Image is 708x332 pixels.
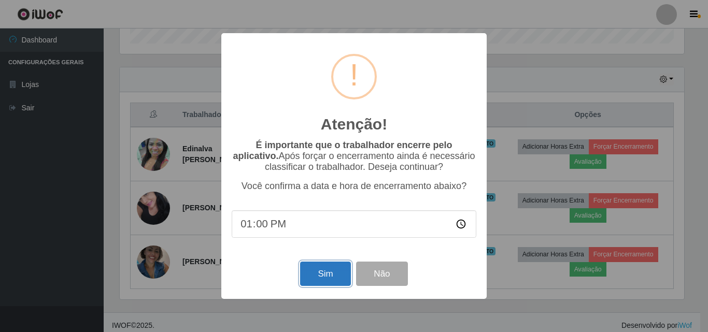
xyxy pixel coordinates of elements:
[232,181,476,192] p: Você confirma a data e hora de encerramento abaixo?
[232,140,476,172] p: Após forçar o encerramento ainda é necessário classificar o trabalhador. Deseja continuar?
[321,115,387,134] h2: Atenção!
[300,262,350,286] button: Sim
[356,262,407,286] button: Não
[233,140,452,161] b: É importante que o trabalhador encerre pelo aplicativo.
